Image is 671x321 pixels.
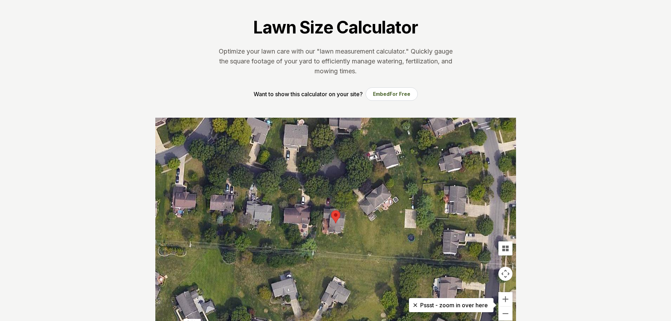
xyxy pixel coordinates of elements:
[253,17,417,38] h1: Lawn Size Calculator
[254,90,363,98] p: Want to show this calculator on your site?
[498,267,512,281] button: Map camera controls
[415,301,488,309] p: Pssst - zoom in over here
[366,87,418,101] button: EmbedFor Free
[217,47,454,76] p: Optimize your lawn care with our "lawn measurement calculator." Quickly gauge the square footage ...
[390,91,410,97] span: For Free
[498,307,512,321] button: Zoom out
[498,241,512,255] button: Tilt map
[498,292,512,306] button: Zoom in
